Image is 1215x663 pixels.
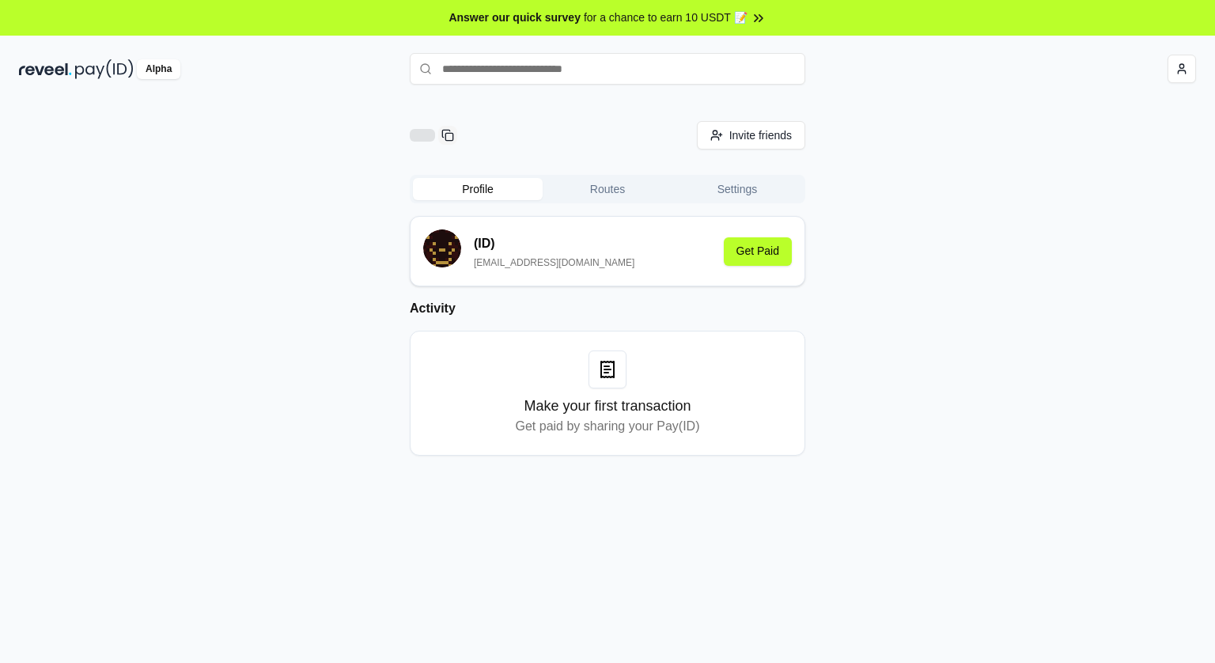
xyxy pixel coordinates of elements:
[697,121,805,150] button: Invite friends
[584,9,748,26] span: for a chance to earn 10 USDT 📝
[413,178,543,200] button: Profile
[137,59,180,79] div: Alpha
[75,59,134,79] img: pay_id
[729,127,792,144] span: Invite friends
[543,178,672,200] button: Routes
[410,299,805,318] h2: Activity
[449,9,581,26] span: Answer our quick survey
[474,234,634,253] p: (ID)
[474,256,634,269] p: [EMAIL_ADDRESS][DOMAIN_NAME]
[672,178,802,200] button: Settings
[19,59,72,79] img: reveel_dark
[516,417,700,436] p: Get paid by sharing your Pay(ID)
[724,237,792,266] button: Get Paid
[524,395,691,417] h3: Make your first transaction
